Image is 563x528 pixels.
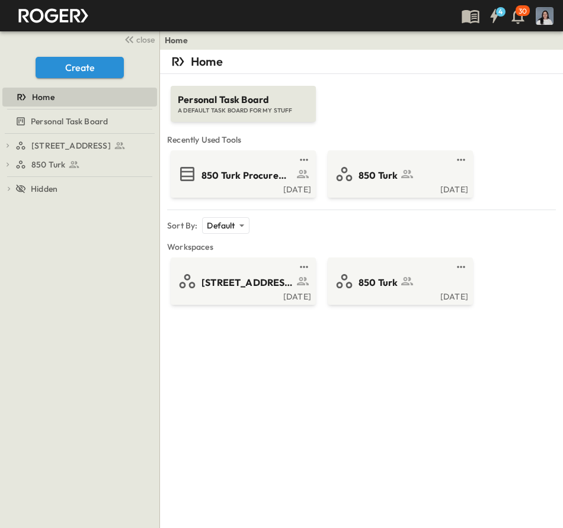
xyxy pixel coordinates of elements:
button: Create [36,57,124,78]
button: test [297,260,311,274]
a: [STREET_ADDRESS] [15,137,155,154]
a: [DATE] [330,291,468,300]
a: 850 Turk [15,156,155,173]
span: [STREET_ADDRESS] [201,276,293,289]
p: Default [207,220,235,231]
div: 850 Turktest [2,155,157,174]
img: Profile Picture [536,7,554,25]
p: Sort By: [167,220,197,231]
div: Personal Task Boardtest [2,112,157,131]
span: 850 Turk [359,276,398,289]
span: [STREET_ADDRESS] [31,140,111,152]
a: [DATE] [173,183,311,193]
span: Home [32,91,55,103]
span: close [136,34,155,46]
button: test [454,153,468,167]
span: A DEFAULT TASK BOARD FOR MY STUFF [178,107,309,115]
a: Home [2,89,155,105]
span: Personal Task Board [31,115,108,127]
span: Workspaces [167,241,556,253]
button: 4 [482,5,506,27]
a: [DATE] [330,183,468,193]
span: 850 Turk [359,169,398,182]
nav: breadcrumbs [165,34,195,46]
span: 850 Turk Procurement Log [201,169,293,182]
h6: 4 [498,7,503,17]
a: 850 Turk Procurement Log [173,165,311,183]
a: [STREET_ADDRESS] [173,272,311,291]
button: test [454,260,468,274]
span: 850 Turk [31,159,65,170]
a: [DATE] [173,291,311,300]
p: 30 [519,7,527,16]
span: Recently Used Tools [167,134,556,146]
div: [STREET_ADDRESS]test [2,136,157,155]
a: Personal Task Board [2,113,155,130]
a: Personal Task BoardA DEFAULT TASK BOARD FOR MY STUFF [169,74,317,122]
div: Default [202,217,249,234]
button: test [297,153,311,167]
a: 850 Turk [330,165,468,183]
span: Personal Task Board [178,93,309,107]
a: Home [165,34,188,46]
p: Home [191,53,223,70]
a: 850 Turk [330,272,468,291]
span: Hidden [31,183,57,195]
button: close [119,31,157,47]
